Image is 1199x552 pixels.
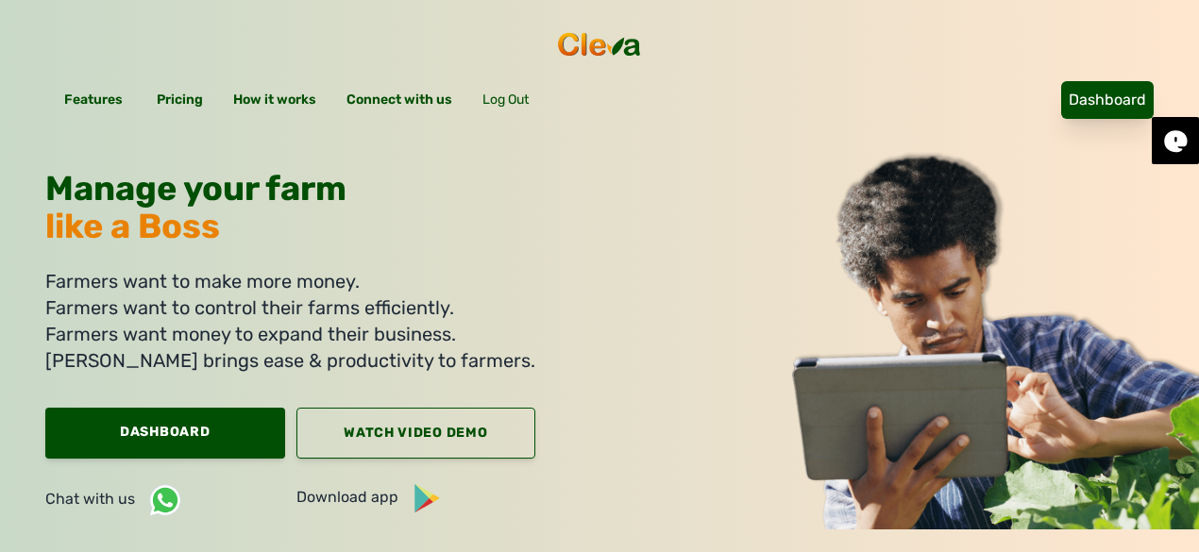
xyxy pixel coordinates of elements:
[479,92,532,116] span: Log Out
[60,92,127,116] span: Features
[222,83,328,117] a: How it works
[45,321,535,347] li: Farmers want money to expand their business.
[45,408,285,459] a: Dashboard
[45,347,535,374] li: [PERSON_NAME] brings ease & productivity to farmers.
[296,408,536,459] a: Watch Video Demo
[45,490,146,508] span: Chat with us
[57,92,130,116] a: Features
[1061,81,1154,119] a: Dashboard
[296,488,410,506] span: Download app
[296,481,536,519] a: Download app
[229,92,320,116] span: How it works
[45,168,346,209] span: Manage your farm
[45,268,535,294] li: Farmers want to make more money.
[145,83,214,117] a: Pricing
[554,30,645,59] img: cleva_logo.png
[343,92,456,116] span: Connect with us
[335,83,464,117] a: Connect with us
[45,481,285,519] a: Chat with us
[153,92,207,116] span: Pricing
[45,206,220,246] span: like a Boss
[45,294,535,321] li: Farmers want to control their farms efficiently.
